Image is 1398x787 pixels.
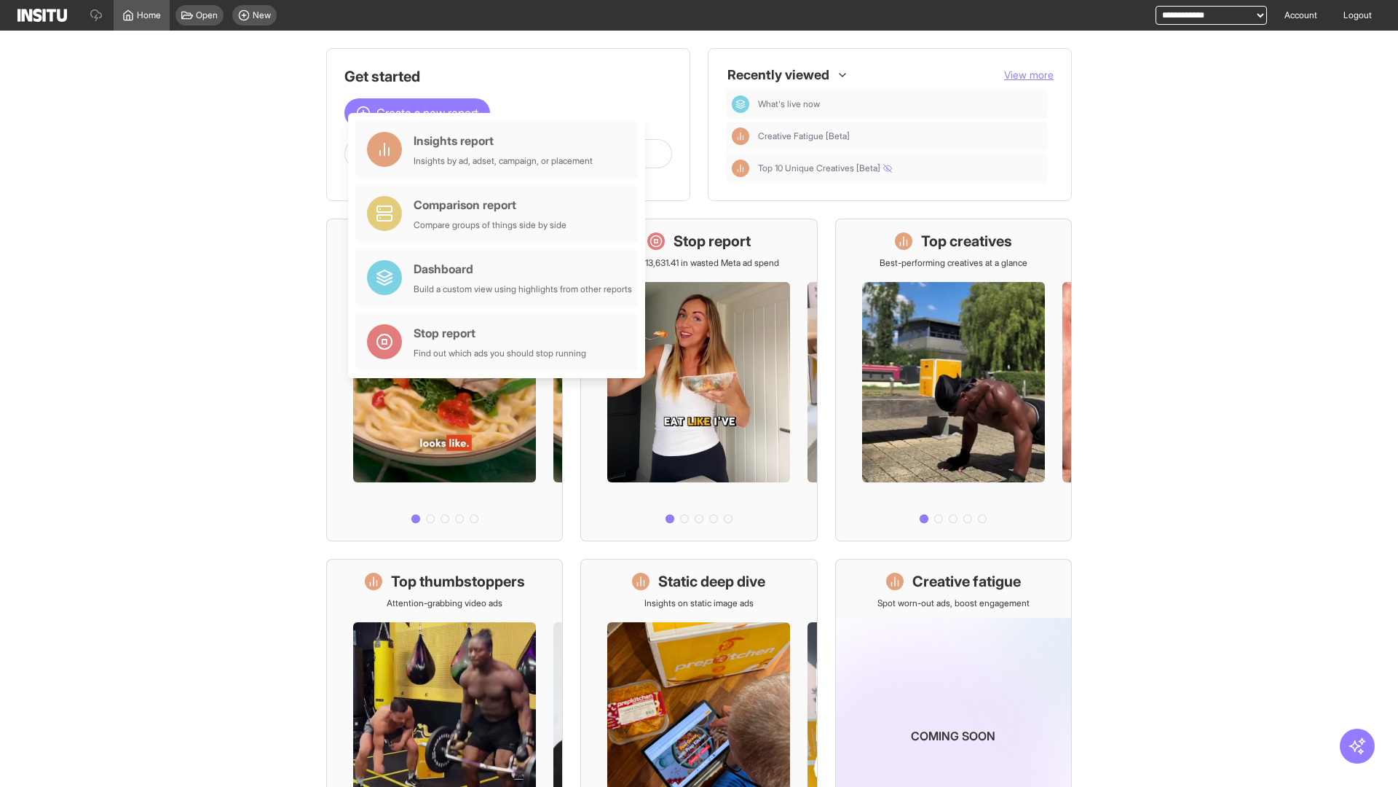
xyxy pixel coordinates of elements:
[414,283,632,295] div: Build a custom view using highlights from other reports
[344,98,490,128] button: Create a new report
[1004,68,1054,82] button: View more
[414,324,586,342] div: Stop report
[644,598,754,609] p: Insights on static image ads
[414,155,593,167] div: Insights by ad, adset, campaign, or placement
[414,348,586,359] div: Find out which ads you should stop running
[619,257,779,269] p: Save £13,631.41 in wasted Meta ad spend
[1004,68,1054,81] span: View more
[387,598,502,609] p: Attention-grabbing video ads
[391,571,525,592] h1: Top thumbstoppers
[732,160,749,177] div: Insights
[580,219,817,541] a: Stop reportSave £13,631.41 in wasted Meta ad spend
[253,9,271,21] span: New
[376,104,478,122] span: Create a new report
[137,9,161,21] span: Home
[835,219,1072,541] a: Top creativesBest-performing creatives at a glance
[758,130,1042,142] span: Creative Fatigue [Beta]
[17,9,67,22] img: Logo
[732,95,749,113] div: Dashboard
[758,98,1042,110] span: What's live now
[414,260,632,278] div: Dashboard
[758,163,1042,174] span: Top 10 Unique Creatives [Beta]
[880,257,1027,269] p: Best-performing creatives at a glance
[758,163,892,174] span: Top 10 Unique Creatives [Beta]
[674,231,751,251] h1: Stop report
[732,128,749,145] div: Insights
[196,9,218,21] span: Open
[758,130,850,142] span: Creative Fatigue [Beta]
[414,132,593,149] div: Insights report
[414,196,566,214] div: Comparison report
[758,98,820,110] span: What's live now
[921,231,1012,251] h1: Top creatives
[326,219,563,541] a: What's live nowSee all active ads instantly
[344,66,672,87] h1: Get started
[414,219,566,231] div: Compare groups of things side by side
[658,571,765,592] h1: Static deep dive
